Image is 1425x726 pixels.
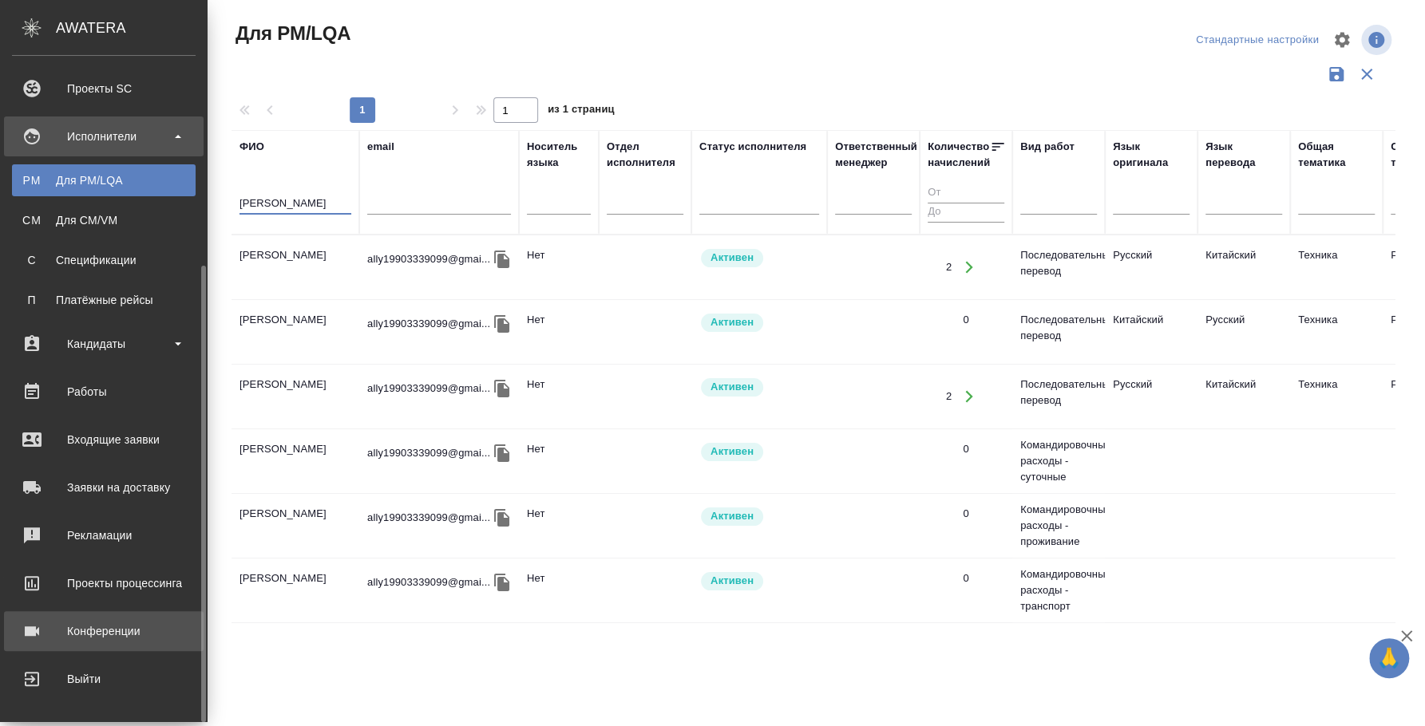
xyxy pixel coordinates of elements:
[12,667,196,691] div: Выйти
[367,139,394,155] div: email
[711,250,754,266] p: Активен
[1197,239,1290,295] td: Китайский
[1012,239,1105,295] td: Последовательный перевод
[699,506,819,527] div: Рядовой исполнитель: назначай с учетом рейтинга
[1197,304,1290,360] td: Русский
[963,570,968,586] div: 0
[367,251,490,267] p: ally19903339099@gmai...
[519,498,599,554] td: Нет
[711,314,754,330] p: Активен
[367,316,490,332] p: ally19903339099@gmai...
[232,21,350,46] span: Для PM/LQA
[4,515,204,555] a: Рекламации
[1290,304,1383,360] td: Техника
[711,444,754,460] p: Активен
[519,369,599,424] td: Нет
[490,570,514,594] button: Скопировать
[12,244,196,276] a: ССпецификации
[232,498,359,554] td: [PERSON_NAME]
[367,381,490,397] p: ally19903339099@gmai...
[519,304,599,360] td: Нет
[12,571,196,595] div: Проекты процессинга
[519,433,599,489] td: Нет
[4,372,204,412] a: Работы
[699,570,819,592] div: Рядовой исполнитель: назначай с учетом рейтинга
[4,611,204,651] a: Конференции
[928,183,1004,203] input: От
[12,428,196,452] div: Входящие заявки
[367,510,490,526] p: ally19903339099@gmai...
[12,619,196,643] div: Конференции
[519,562,599,618] td: Нет
[699,441,819,463] div: Рядовой исполнитель: назначай с учетом рейтинга
[1012,304,1105,360] td: Последовательный перевод
[1105,369,1197,424] td: Русский
[20,212,188,228] div: Для CM/VM
[1012,369,1105,424] td: Последовательный перевод
[20,292,188,308] div: Платёжные рейсы
[1290,369,1383,424] td: Техника
[367,445,490,461] p: ally19903339099@gmai...
[519,239,599,295] td: Нет
[1012,494,1105,558] td: Командировочные расходы - проживание
[490,377,514,400] button: Скопировать
[20,172,188,188] div: Для PM/LQA
[1323,21,1361,59] span: Настроить таблицу
[835,139,917,171] div: Ответственный менеджер
[1369,638,1409,678] button: 🙏
[1290,239,1383,295] td: Техника
[963,312,968,328] div: 0
[1192,28,1323,53] div: split button
[12,332,196,356] div: Кандидаты
[1113,139,1189,171] div: Язык оригинала
[711,573,754,589] p: Активен
[1321,59,1352,89] button: Сохранить фильтры
[232,562,359,618] td: [PERSON_NAME]
[946,259,952,275] div: 2
[56,12,208,44] div: AWATERA
[711,508,754,524] p: Активен
[20,252,188,268] div: Спецификации
[1298,139,1375,171] div: Общая тематика
[548,100,615,123] span: из 1 страниц
[1205,139,1282,171] div: Язык перевода
[963,441,968,457] div: 0
[607,139,683,171] div: Отдел исполнителя
[12,164,196,196] a: PMДля PM/LQA
[1012,429,1105,493] td: Командировочные расходы - суточные
[1105,239,1197,295] td: Русский
[490,312,514,336] button: Скопировать
[12,77,196,101] div: Проекты SC
[12,124,196,148] div: Исполнители
[963,506,968,522] div: 0
[12,523,196,547] div: Рекламации
[12,380,196,404] div: Работы
[699,377,819,398] div: Рядовой исполнитель: назначай с учетом рейтинга
[239,139,264,155] div: ФИО
[952,251,985,284] button: Открыть работы
[527,139,591,171] div: Носитель языка
[490,441,514,465] button: Скопировать
[232,239,359,295] td: [PERSON_NAME]
[1361,25,1395,55] span: Посмотреть информацию
[4,468,204,507] a: Заявки на доставку
[699,139,806,155] div: Статус исполнителя
[12,284,196,316] a: ППлатёжные рейсы
[232,304,359,360] td: [PERSON_NAME]
[952,381,985,413] button: Открыть работы
[946,389,952,404] div: 2
[12,204,196,236] a: CMДля CM/VM
[12,475,196,499] div: Заявки на доставку
[928,203,1004,223] input: До
[1020,139,1075,155] div: Вид работ
[1012,558,1105,622] td: Командировочные расходы - транспорт
[4,69,204,109] a: Проекты SC
[367,574,490,590] p: ally19903339099@gmai...
[928,139,990,171] div: Количество начислений
[1352,59,1382,89] button: Сбросить фильтры
[4,420,204,460] a: Входящие заявки
[1376,641,1403,675] span: 🙏
[1197,369,1290,424] td: Китайский
[232,369,359,424] td: [PERSON_NAME]
[490,506,514,530] button: Скопировать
